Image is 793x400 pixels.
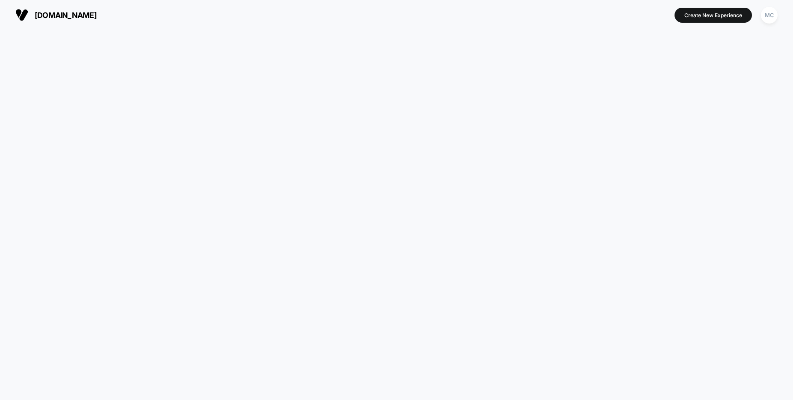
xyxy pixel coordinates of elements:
img: Visually logo [15,9,28,21]
button: MC [758,6,780,24]
button: Create New Experience [675,8,752,23]
div: MC [761,7,778,24]
span: [DOMAIN_NAME] [35,11,97,20]
button: [DOMAIN_NAME] [13,8,99,22]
